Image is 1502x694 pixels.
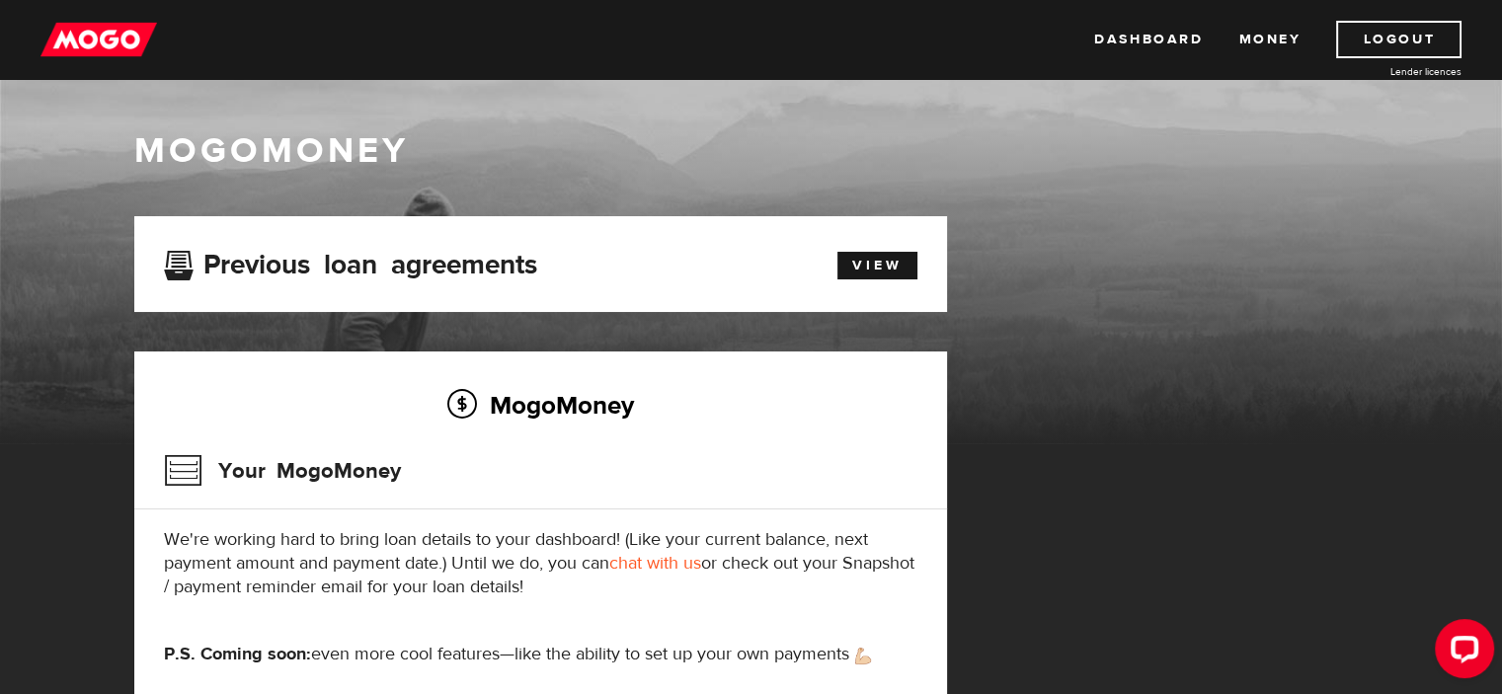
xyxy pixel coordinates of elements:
[164,643,917,666] p: even more cool features—like the ability to set up your own payments
[1238,21,1301,58] a: Money
[1094,21,1203,58] a: Dashboard
[1336,21,1462,58] a: Logout
[1419,611,1502,694] iframe: LiveChat chat widget
[134,130,1369,172] h1: MogoMoney
[40,21,157,58] img: mogo_logo-11ee424be714fa7cbb0f0f49df9e16ec.png
[164,445,401,497] h3: Your MogoMoney
[837,252,917,279] a: View
[164,384,917,425] h2: MogoMoney
[164,528,917,599] p: We're working hard to bring loan details to your dashboard! (Like your current balance, next paym...
[1313,64,1462,79] a: Lender licences
[164,643,311,665] strong: P.S. Coming soon:
[855,648,871,664] img: strong arm emoji
[164,249,537,274] h3: Previous loan agreements
[609,552,701,575] a: chat with us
